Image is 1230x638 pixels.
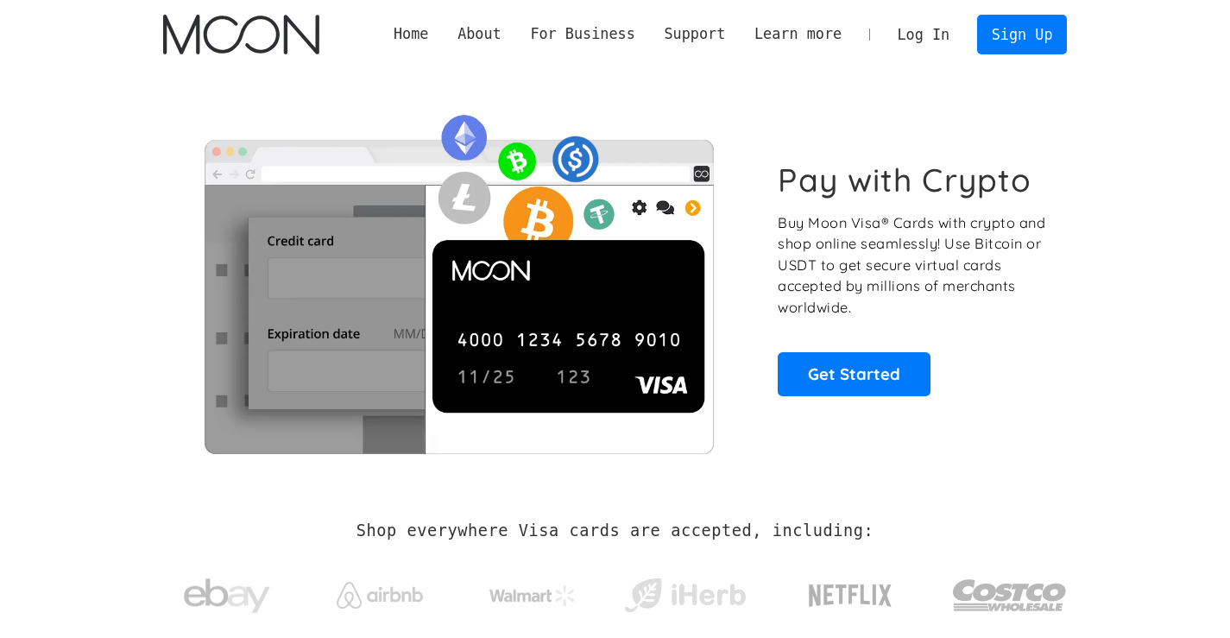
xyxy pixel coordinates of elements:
[621,573,749,618] img: iHerb
[778,161,1031,199] h1: Pay with Crypto
[468,568,596,615] a: Walmart
[773,557,928,626] a: Netflix
[489,585,576,606] img: Walmart
[337,582,423,609] img: Airbnb
[443,23,515,45] div: About
[650,23,740,45] div: Support
[516,23,650,45] div: For Business
[664,23,725,45] div: Support
[530,23,634,45] div: For Business
[184,569,270,623] img: ebay
[883,16,964,54] a: Log In
[740,23,856,45] div: Learn more
[807,574,893,617] img: Netflix
[457,23,501,45] div: About
[621,556,749,627] a: iHerb
[778,352,930,395] a: Get Started
[315,565,444,617] a: Airbnb
[754,23,842,45] div: Learn more
[163,103,754,453] img: Moon Cards let you spend your crypto anywhere Visa is accepted.
[356,521,874,540] h2: Shop everywhere Visa cards are accepted, including:
[379,23,443,45] a: Home
[952,546,1068,636] a: Costco
[163,15,319,54] a: home
[778,212,1048,319] p: Buy Moon Visa® Cards with crypto and shop online seamlessly! Use Bitcoin or USDT to get secure vi...
[163,552,292,632] a: ebay
[952,563,1068,628] img: Costco
[163,15,319,54] img: Moon Logo
[977,15,1067,54] a: Sign Up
